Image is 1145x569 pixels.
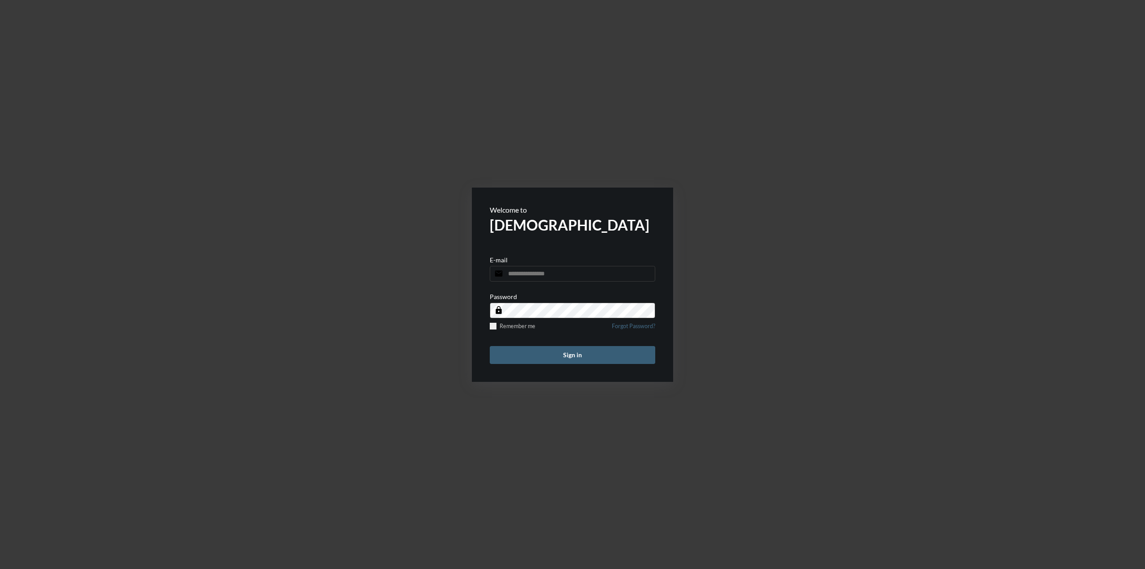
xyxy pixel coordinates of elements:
[490,216,655,234] h2: [DEMOGRAPHIC_DATA]
[490,323,535,329] label: Remember me
[612,323,655,335] a: Forgot Password?
[490,205,655,214] p: Welcome to
[490,293,517,300] p: Password
[490,346,655,364] button: Sign in
[490,256,508,264] p: E-mail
